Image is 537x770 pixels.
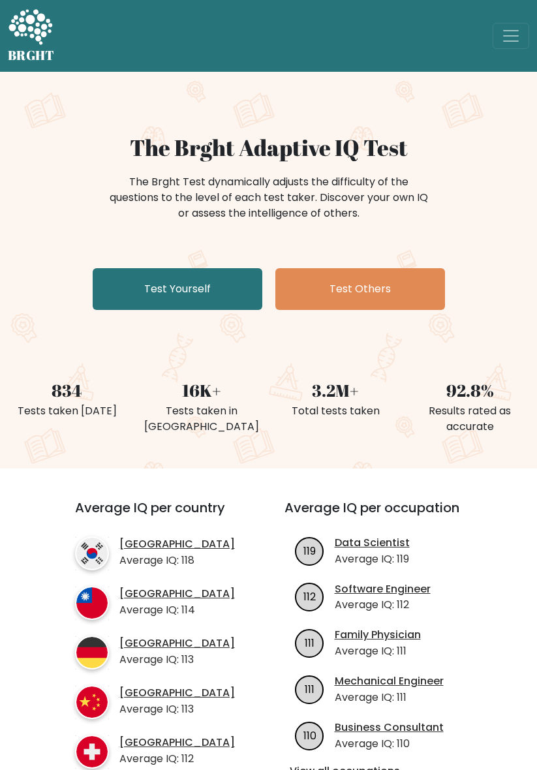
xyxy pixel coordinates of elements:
[8,378,127,403] div: 834
[75,536,109,570] img: country
[335,536,410,550] a: Data Scientist
[335,736,444,752] p: Average IQ: 110
[303,728,316,743] text: 110
[335,690,444,705] p: Average IQ: 111
[277,378,395,403] div: 3.2M+
[303,589,316,604] text: 112
[119,637,235,651] a: [GEOGRAPHIC_DATA]
[8,5,55,67] a: BRGHT
[119,686,235,700] a: [GEOGRAPHIC_DATA]
[303,544,316,559] text: 119
[284,500,478,531] h3: Average IQ per occupation
[335,675,444,688] a: Mechanical Engineer
[8,134,529,161] h1: The Brght Adaptive IQ Test
[335,643,421,659] p: Average IQ: 111
[410,378,529,403] div: 92.8%
[305,636,315,651] text: 111
[75,500,238,531] h3: Average IQ per country
[142,378,261,403] div: 16K+
[335,628,421,642] a: Family Physician
[305,682,315,697] text: 111
[119,553,235,568] p: Average IQ: 118
[119,652,235,668] p: Average IQ: 113
[75,735,109,769] img: country
[277,403,395,419] div: Total tests taken
[93,268,262,310] a: Test Yourself
[493,23,529,49] button: Toggle navigation
[75,636,109,670] img: country
[335,721,444,735] a: Business Consultant
[335,583,431,596] a: Software Engineer
[275,268,445,310] a: Test Others
[119,587,235,601] a: [GEOGRAPHIC_DATA]
[75,586,109,620] img: country
[8,48,55,63] h5: BRGHT
[142,403,261,435] div: Tests taken in [GEOGRAPHIC_DATA]
[410,403,529,435] div: Results rated as accurate
[119,538,235,551] a: [GEOGRAPHIC_DATA]
[119,751,235,767] p: Average IQ: 112
[335,551,410,567] p: Average IQ: 119
[335,597,431,613] p: Average IQ: 112
[119,736,235,750] a: [GEOGRAPHIC_DATA]
[119,602,235,618] p: Average IQ: 114
[8,403,127,419] div: Tests taken [DATE]
[75,685,109,719] img: country
[106,174,432,221] div: The Brght Test dynamically adjusts the difficulty of the questions to the level of each test take...
[119,701,235,717] p: Average IQ: 113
